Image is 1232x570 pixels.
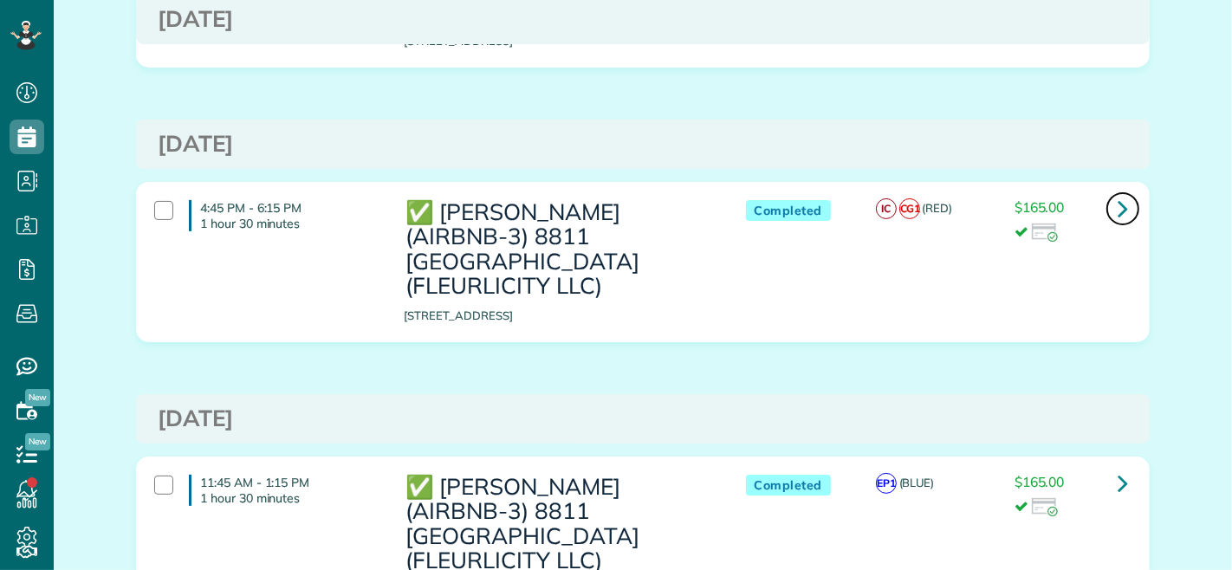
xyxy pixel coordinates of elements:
[746,200,832,222] span: Completed
[158,7,1128,32] h3: [DATE]
[1032,223,1058,243] img: icon_credit_card_success-27c2c4fc500a7f1a58a13ef14842cb958d03041fefb464fd2e53c949a5770e83.png
[404,200,710,299] h3: ✅ [PERSON_NAME] (AIRBNB-3) 8811 [GEOGRAPHIC_DATA] (FLEURLICITY LLC)
[876,473,897,494] span: EP1
[404,308,710,324] p: [STREET_ADDRESS]
[200,490,378,506] p: 1 hour 30 minutes
[899,198,920,219] span: CG1
[1032,498,1058,517] img: icon_credit_card_success-27c2c4fc500a7f1a58a13ef14842cb958d03041fefb464fd2e53c949a5770e83.png
[923,201,953,215] span: (RED)
[1015,473,1065,490] span: $165.00
[158,132,1128,157] h3: [DATE]
[1015,198,1065,216] span: $165.00
[189,475,378,506] h4: 11:45 AM - 1:15 PM
[158,406,1128,431] h3: [DATE]
[746,475,832,496] span: Completed
[200,216,378,231] p: 1 hour 30 minutes
[25,389,50,406] span: New
[189,200,378,231] h4: 4:45 PM - 6:15 PM
[899,476,935,489] span: (BLUE)
[876,198,897,219] span: IC
[25,433,50,450] span: New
